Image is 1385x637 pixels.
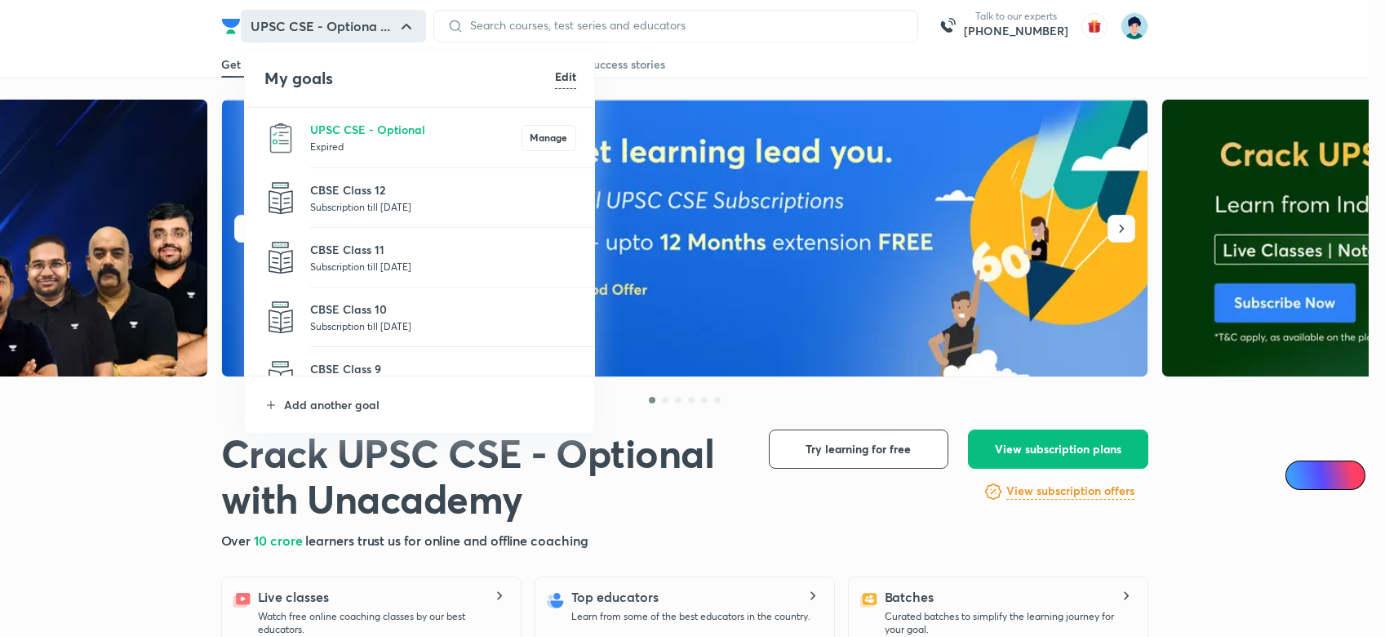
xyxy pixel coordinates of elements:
[310,360,576,377] p: CBSE Class 9
[310,138,522,154] p: Expired
[310,241,576,258] p: CBSE Class 11
[264,361,297,394] img: CBSE Class 9
[284,396,576,413] p: Add another goal
[555,68,576,85] h6: Edit
[264,122,297,154] img: UPSC CSE - Optional
[264,301,297,334] img: CBSE Class 10
[522,125,576,151] button: Manage
[310,258,576,274] p: Subscription till [DATE]
[310,181,576,198] p: CBSE Class 12
[310,301,576,318] p: CBSE Class 10
[310,318,576,334] p: Subscription till [DATE]
[264,182,297,215] img: CBSE Class 12
[310,198,576,215] p: Subscription till [DATE]
[264,66,555,91] h4: My goals
[310,121,522,138] p: UPSC CSE - Optional
[264,242,297,274] img: CBSE Class 11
